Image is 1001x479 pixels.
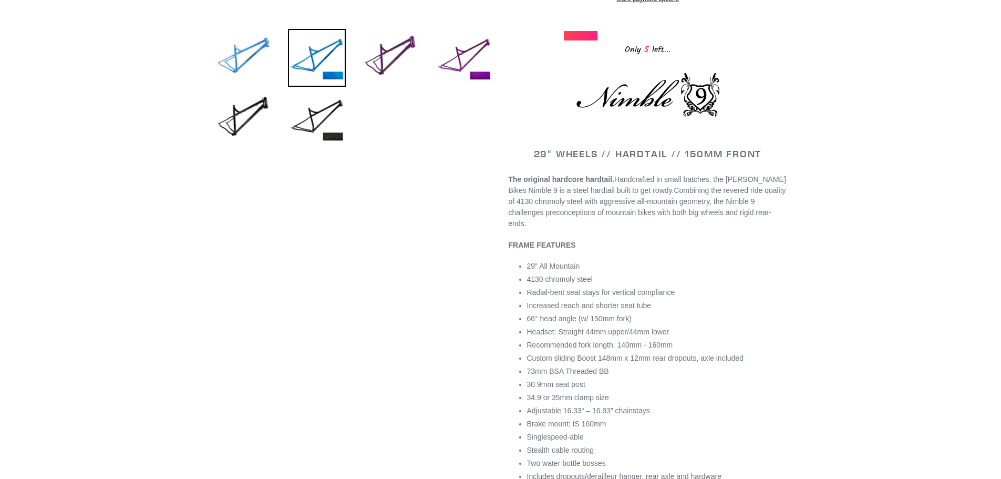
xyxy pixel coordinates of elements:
[435,29,493,87] img: Load image into Gallery viewer, NIMBLE 9 - Frameset
[362,29,419,87] img: Load image into Gallery viewer, NIMBLE 9 - Frameset
[527,406,650,415] span: Adjustable 16.33“ – 16.93” chainstays
[527,458,787,469] li: Two water bottle bosses
[509,186,786,228] span: Combining the revered ride quality of 4130 chromoly steel with aggressive all-mountain geometry, ...
[509,175,786,195] span: Handcrafted in small batches, the [PERSON_NAME] Bikes Nimble 9 is a steel hardtail built to get r...
[527,393,609,402] span: 34.9 or 35mm clamp size
[527,288,675,297] span: Radial-bent seat stays for vertical compliance
[527,262,580,270] span: 29″ All Mountain
[214,90,272,148] img: Load image into Gallery viewer, NIMBLE 9 - Frameset
[527,314,632,323] span: 66° head angle (w/ 150mm fork)
[214,29,272,87] img: Load image into Gallery viewer, NIMBLE 9 - Frameset
[527,328,669,336] span: Headset: Straight 44mm upper/44mm lower
[527,380,585,389] span: 30.9mm seat post
[641,43,652,56] span: 5
[527,301,652,310] span: Increased reach and shorter seat tube
[509,241,576,249] b: FRAME FEATURES
[509,175,614,184] strong: The original hardcore hardtail.
[534,148,762,160] span: 29" WHEELS // HARDTAIL // 150MM FRONT
[527,367,609,375] span: 73mm BSA Threaded BB
[527,275,593,283] span: 4130 chromoly steel
[288,90,346,148] img: Load image into Gallery viewer, NIMBLE 9 - Frameset
[527,433,584,441] span: Singlespeed-able
[527,446,594,454] span: Stealth cable routing
[527,354,744,362] span: Custom sliding Boost 148mm x 12mm rear dropouts, axle included
[564,40,732,57] div: Only left...
[288,29,346,87] img: Load image into Gallery viewer, NIMBLE 9 - Frameset
[527,341,673,349] span: Recommended fork length: 140mm - 160mm
[527,419,787,430] li: Brake mount: IS 160mm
